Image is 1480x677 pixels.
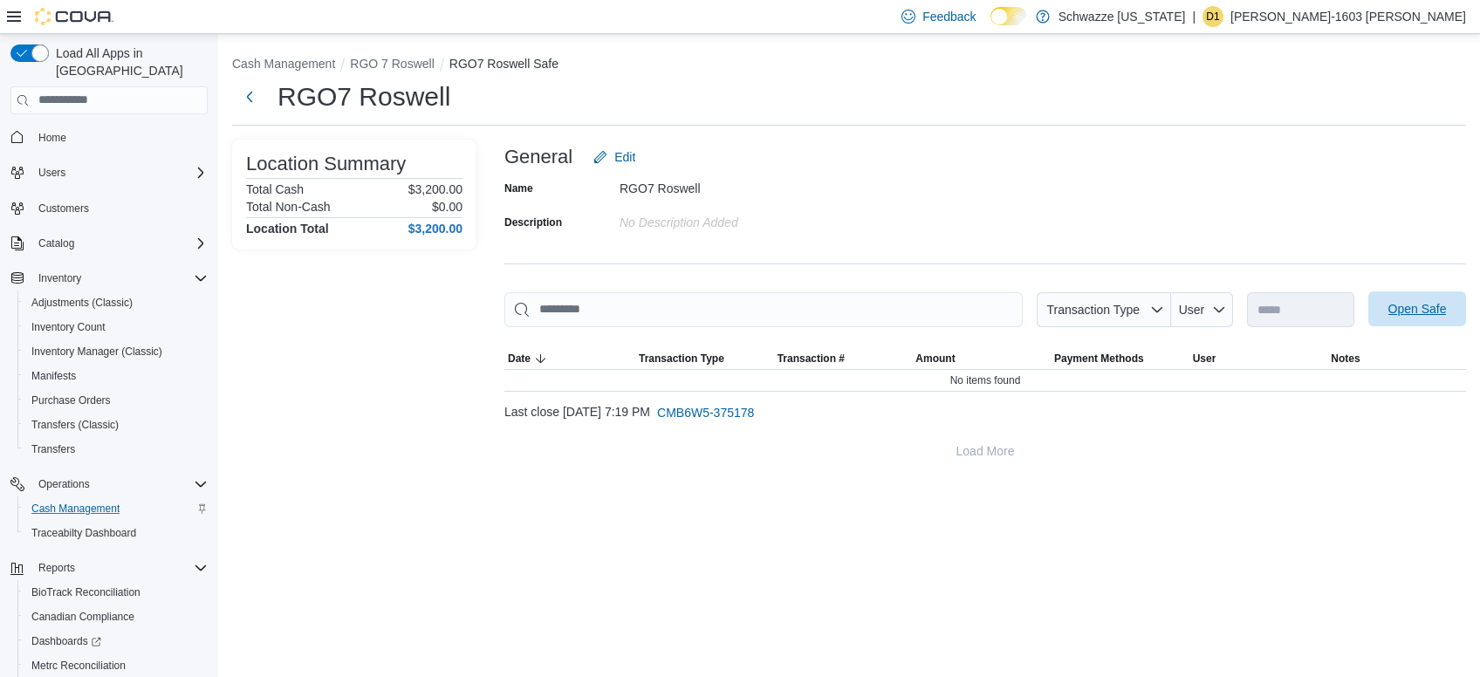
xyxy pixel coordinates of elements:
[1171,292,1233,327] button: User
[614,148,635,166] span: Edit
[504,348,635,369] button: Date
[31,233,81,254] button: Catalog
[1059,6,1186,27] p: Schwazze [US_STATE]
[246,222,329,236] h4: Location Total
[408,222,462,236] h4: $3,200.00
[3,472,215,496] button: Operations
[17,437,215,462] button: Transfers
[31,634,101,648] span: Dashboards
[922,8,976,25] span: Feedback
[24,439,82,460] a: Transfers
[31,369,76,383] span: Manifests
[24,606,208,627] span: Canadian Compliance
[24,366,208,386] span: Manifests
[24,341,169,362] a: Inventory Manager (Classic)
[504,395,1466,430] div: Last close [DATE] 7:19 PM
[38,202,89,215] span: Customers
[24,390,118,411] a: Purchase Orders
[504,147,572,168] h3: General
[24,292,208,313] span: Adjustments (Classic)
[24,317,113,338] a: Inventory Count
[24,655,133,676] a: Metrc Reconciliation
[17,339,215,364] button: Inventory Manager (Classic)
[31,557,208,578] span: Reports
[31,162,72,183] button: Users
[990,25,991,26] span: Dark Mode
[3,195,215,221] button: Customers
[31,526,136,540] span: Traceabilty Dashboard
[1331,352,1360,366] span: Notes
[1193,352,1216,366] span: User
[3,161,215,185] button: Users
[508,352,531,366] span: Date
[31,127,73,148] a: Home
[1179,303,1205,317] span: User
[1202,6,1223,27] div: David-1603 Rice
[31,502,120,516] span: Cash Management
[31,127,208,148] span: Home
[17,291,215,315] button: Adjustments (Classic)
[24,317,208,338] span: Inventory Count
[24,414,126,435] a: Transfers (Classic)
[232,55,1466,76] nav: An example of EuiBreadcrumbs
[24,366,83,386] a: Manifests
[24,414,208,435] span: Transfers (Classic)
[778,352,845,366] span: Transaction #
[1046,303,1140,317] span: Transaction Type
[956,442,1015,460] span: Load More
[31,659,126,673] span: Metrc Reconciliation
[246,182,304,196] h6: Total Cash
[49,44,208,79] span: Load All Apps in [GEOGRAPHIC_DATA]
[31,233,208,254] span: Catalog
[31,418,119,432] span: Transfers (Classic)
[17,388,215,413] button: Purchase Orders
[639,352,724,366] span: Transaction Type
[31,268,88,289] button: Inventory
[408,182,462,196] p: $3,200.00
[246,200,331,214] h6: Total Non-Cash
[504,215,562,229] label: Description
[950,373,1021,387] span: No items found
[1388,300,1447,318] span: Open Safe
[17,605,215,629] button: Canadian Compliance
[38,271,81,285] span: Inventory
[31,197,208,219] span: Customers
[1327,348,1466,369] button: Notes
[17,413,215,437] button: Transfers (Classic)
[17,629,215,653] a: Dashboards
[504,292,1023,327] input: This is a search bar. As you type, the results lower in the page will automatically filter.
[31,320,106,334] span: Inventory Count
[17,496,215,521] button: Cash Management
[277,79,450,114] h1: RGO7 Roswell
[232,57,335,71] button: Cash Management
[24,606,141,627] a: Canadian Compliance
[1054,352,1144,366] span: Payment Methods
[24,523,143,544] a: Traceabilty Dashboard
[3,231,215,256] button: Catalog
[31,345,162,359] span: Inventory Manager (Classic)
[24,390,208,411] span: Purchase Orders
[38,166,65,180] span: Users
[915,352,955,366] span: Amount
[24,292,140,313] a: Adjustments (Classic)
[17,580,215,605] button: BioTrack Reconciliation
[504,181,533,195] label: Name
[38,131,66,145] span: Home
[31,585,140,599] span: BioTrack Reconciliation
[17,364,215,388] button: Manifests
[24,523,208,544] span: Traceabilty Dashboard
[1192,6,1196,27] p: |
[24,498,127,519] a: Cash Management
[38,236,74,250] span: Catalog
[31,474,208,495] span: Operations
[31,296,133,310] span: Adjustments (Classic)
[246,154,406,174] h3: Location Summary
[1189,348,1328,369] button: User
[24,582,208,603] span: BioTrack Reconciliation
[635,348,774,369] button: Transaction Type
[1230,6,1466,27] p: [PERSON_NAME]-1603 [PERSON_NAME]
[31,198,96,219] a: Customers
[31,393,111,407] span: Purchase Orders
[3,556,215,580] button: Reports
[24,439,208,460] span: Transfers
